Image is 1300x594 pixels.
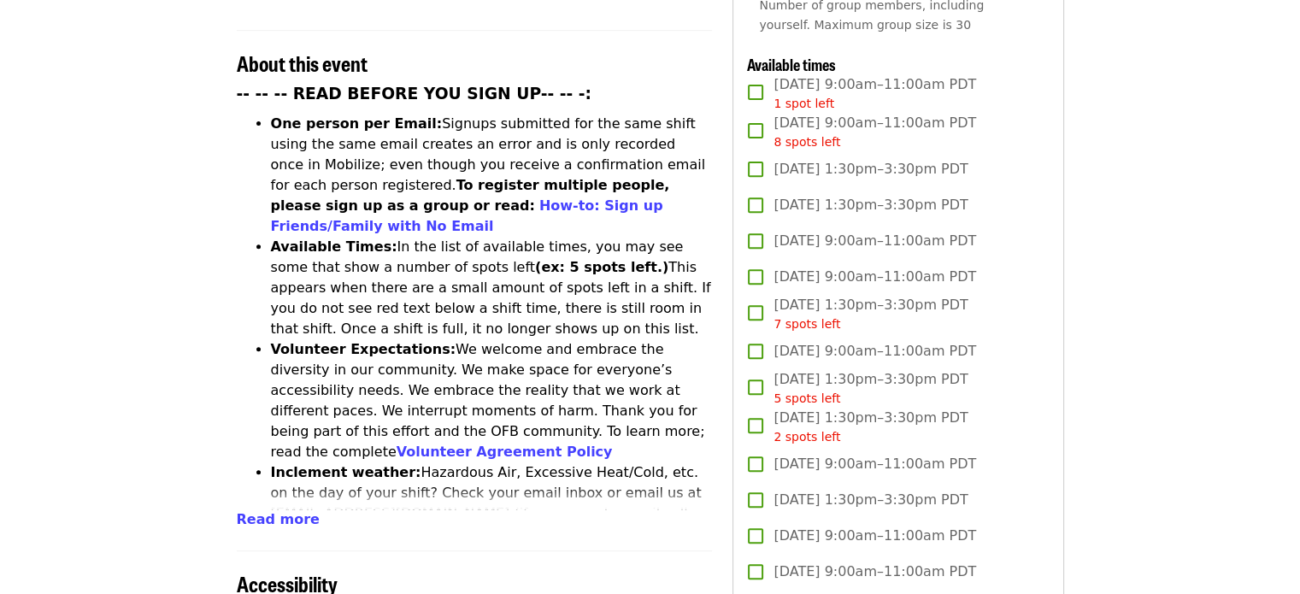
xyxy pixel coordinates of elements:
span: [DATE] 9:00am–11:00am PDT [774,341,976,362]
span: [DATE] 9:00am–11:00am PDT [774,526,976,546]
span: [DATE] 9:00am–11:00am PDT [774,231,976,251]
strong: -- -- -- READ BEFORE YOU SIGN UP-- -- -: [237,85,592,103]
span: [DATE] 1:30pm–3:30pm PDT [774,369,968,408]
span: 8 spots left [774,135,840,149]
strong: To register multiple people, please sign up as a group or read: [271,177,670,214]
span: [DATE] 9:00am–11:00am PDT [774,267,976,287]
strong: Available Times: [271,238,397,255]
span: [DATE] 1:30pm–3:30pm PDT [774,295,968,333]
span: Read more [237,511,320,527]
li: Signups submitted for the same shift using the same email creates an error and is only recorded o... [271,114,713,237]
span: [DATE] 1:30pm–3:30pm PDT [774,490,968,510]
span: [DATE] 9:00am–11:00am PDT [774,454,976,474]
span: Available times [747,53,836,75]
span: 2 spots left [774,430,840,444]
span: [DATE] 9:00am–11:00am PDT [774,74,976,113]
li: Hazardous Air, Excessive Heat/Cold, etc. on the day of your shift? Check your email inbox or emai... [271,462,713,565]
li: We welcome and embrace the diversity in our community. We make space for everyone’s accessibility... [271,339,713,462]
strong: Volunteer Expectations: [271,341,456,357]
span: [DATE] 1:30pm–3:30pm PDT [774,159,968,179]
a: Volunteer Agreement Policy [397,444,613,460]
span: [DATE] 1:30pm–3:30pm PDT [774,195,968,215]
span: [DATE] 9:00am–11:00am PDT [774,113,976,151]
span: 7 spots left [774,317,840,331]
strong: One person per Email: [271,115,443,132]
span: [DATE] 1:30pm–3:30pm PDT [774,408,968,446]
button: Read more [237,509,320,530]
span: 5 spots left [774,391,840,405]
span: [DATE] 9:00am–11:00am PDT [774,562,976,582]
li: In the list of available times, you may see some that show a number of spots left This appears wh... [271,237,713,339]
span: 1 spot left [774,97,834,110]
strong: Inclement weather: [271,464,421,480]
strong: (ex: 5 spots left.) [535,259,668,275]
span: About this event [237,48,368,78]
a: How-to: Sign up Friends/Family with No Email [271,197,663,234]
